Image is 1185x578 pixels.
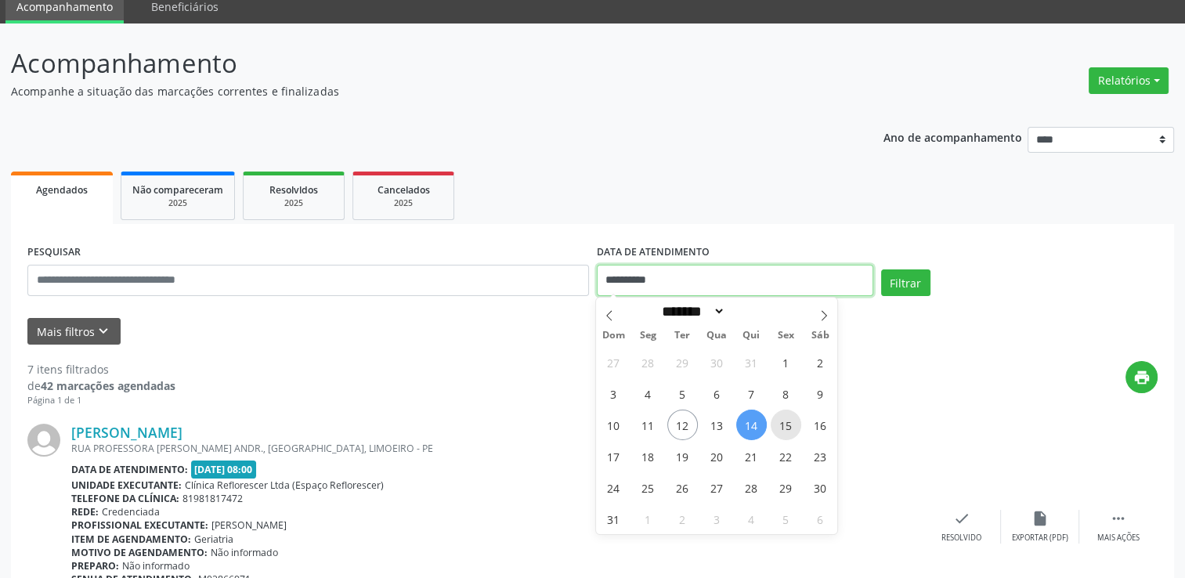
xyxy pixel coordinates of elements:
span: Não informado [122,559,190,573]
div: 7 itens filtrados [27,361,175,378]
span: Qua [699,331,734,341]
span: Agosto 19, 2025 [667,441,698,471]
button: Relatórios [1089,67,1169,94]
div: de [27,378,175,394]
i: print [1133,369,1151,386]
span: [PERSON_NAME] [211,518,287,532]
div: Mais ações [1097,533,1140,544]
span: Agosto 3, 2025 [598,378,629,409]
span: Sex [768,331,803,341]
i: keyboard_arrow_down [95,323,112,340]
b: Item de agendamento: [71,533,191,546]
span: Julho 31, 2025 [736,347,767,378]
span: Agosto 27, 2025 [702,472,732,503]
span: Setembro 1, 2025 [633,504,663,534]
span: Agosto 18, 2025 [633,441,663,471]
span: Clínica Reflorescer Ltda (Espaço Reflorescer) [185,479,384,492]
span: [DATE] 08:00 [191,461,257,479]
span: Agosto 23, 2025 [805,441,836,471]
button: Mais filtroskeyboard_arrow_down [27,318,121,345]
select: Month [657,303,726,320]
span: Agosto 29, 2025 [771,472,801,503]
span: Sáb [803,331,837,341]
i:  [1110,510,1127,527]
span: Qui [734,331,768,341]
span: Não compareceram [132,183,223,197]
span: Resolvidos [269,183,318,197]
span: Agosto 8, 2025 [771,378,801,409]
span: Geriatria [194,533,233,546]
span: Agosto 6, 2025 [702,378,732,409]
span: Setembro 6, 2025 [805,504,836,534]
label: DATA DE ATENDIMENTO [597,240,710,265]
b: Unidade executante: [71,479,182,492]
span: Seg [630,331,665,341]
b: Profissional executante: [71,518,208,532]
span: Agosto 24, 2025 [598,472,629,503]
span: Setembro 3, 2025 [702,504,732,534]
span: Agosto 21, 2025 [736,441,767,471]
span: Agosto 30, 2025 [805,472,836,503]
span: Agosto 15, 2025 [771,410,801,440]
span: Agosto 14, 2025 [736,410,767,440]
span: Agosto 2, 2025 [805,347,836,378]
i: insert_drive_file [1031,510,1049,527]
div: Página 1 de 1 [27,394,175,407]
b: Preparo: [71,559,119,573]
label: PESQUISAR [27,240,81,265]
span: Ter [665,331,699,341]
span: Agosto 13, 2025 [702,410,732,440]
b: Motivo de agendamento: [71,546,208,559]
span: Agosto 25, 2025 [633,472,663,503]
span: Agosto 17, 2025 [598,441,629,471]
div: RUA PROFESSORA [PERSON_NAME] ANDR., [GEOGRAPHIC_DATA], LIMOEIRO - PE [71,442,923,455]
b: Telefone da clínica: [71,492,179,505]
span: Agosto 9, 2025 [805,378,836,409]
span: Julho 30, 2025 [702,347,732,378]
span: Agosto 11, 2025 [633,410,663,440]
span: Não informado [211,546,278,559]
span: Setembro 2, 2025 [667,504,698,534]
span: Agosto 7, 2025 [736,378,767,409]
span: 81981817472 [182,492,243,505]
span: Agosto 22, 2025 [771,441,801,471]
p: Acompanhamento [11,44,826,83]
img: img [27,424,60,457]
span: Julho 29, 2025 [667,347,698,378]
span: Agosto 31, 2025 [598,504,629,534]
a: [PERSON_NAME] [71,424,182,441]
div: 2025 [132,197,223,209]
span: Agosto 4, 2025 [633,378,663,409]
span: Agosto 16, 2025 [805,410,836,440]
button: print [1125,361,1158,393]
div: 2025 [364,197,443,209]
span: Agosto 26, 2025 [667,472,698,503]
div: 2025 [255,197,333,209]
button: Filtrar [881,269,930,296]
span: Julho 28, 2025 [633,347,663,378]
p: Ano de acompanhamento [883,127,1022,146]
p: Acompanhe a situação das marcações correntes e finalizadas [11,83,826,99]
b: Rede: [71,505,99,518]
span: Credenciada [102,505,160,518]
span: Setembro 5, 2025 [771,504,801,534]
span: Agosto 28, 2025 [736,472,767,503]
span: Agosto 12, 2025 [667,410,698,440]
input: Year [725,303,777,320]
div: Resolvido [941,533,981,544]
span: Setembro 4, 2025 [736,504,767,534]
span: Dom [596,331,630,341]
span: Agosto 10, 2025 [598,410,629,440]
span: Cancelados [378,183,430,197]
span: Agosto 5, 2025 [667,378,698,409]
span: Julho 27, 2025 [598,347,629,378]
div: Exportar (PDF) [1012,533,1068,544]
span: Agendados [36,183,88,197]
strong: 42 marcações agendadas [41,378,175,393]
b: Data de atendimento: [71,463,188,476]
i: check [953,510,970,527]
span: Agosto 20, 2025 [702,441,732,471]
span: Agosto 1, 2025 [771,347,801,378]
